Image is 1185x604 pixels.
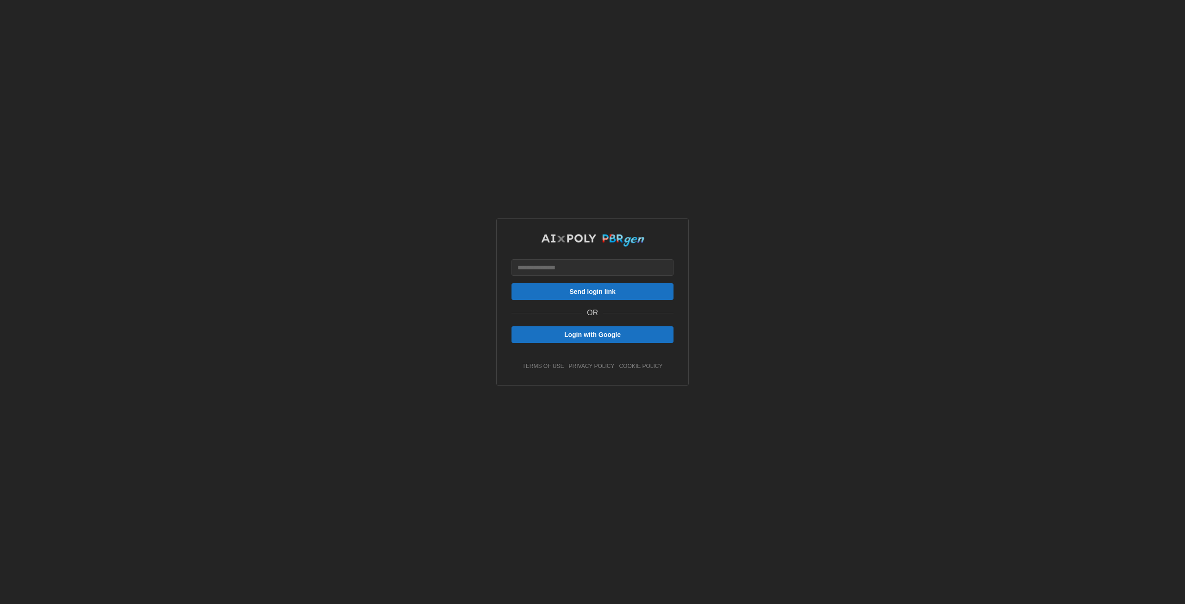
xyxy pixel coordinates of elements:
span: Send login link [569,284,616,299]
a: terms of use [523,362,564,370]
button: Login with Google [511,326,674,343]
p: OR [587,307,598,319]
button: Send login link [511,283,674,300]
span: Login with Google [564,327,621,342]
img: AIxPoly PBRgen [541,234,645,247]
a: privacy policy [569,362,615,370]
a: cookie policy [619,362,662,370]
